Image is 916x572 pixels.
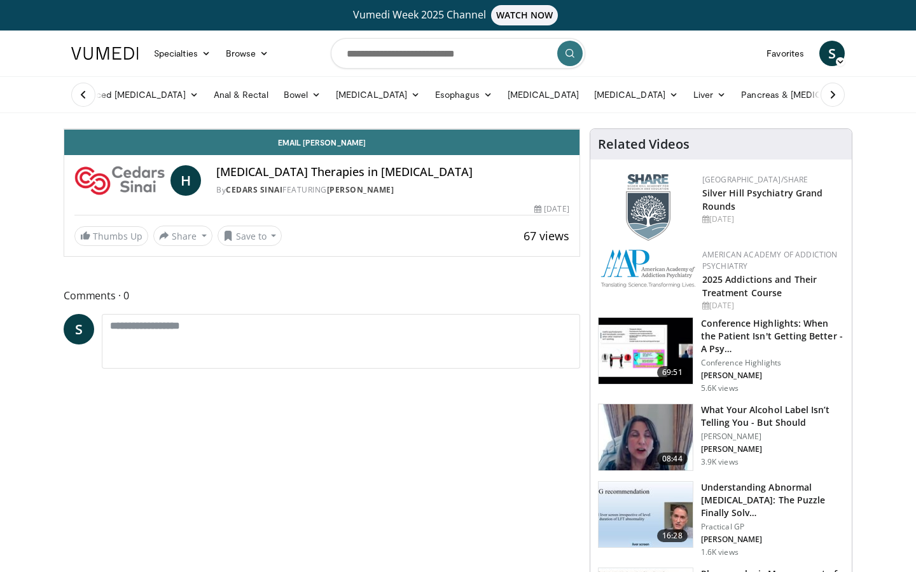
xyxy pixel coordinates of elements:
button: Share [153,226,212,246]
p: 3.9K views [701,457,739,467]
a: S [64,314,94,344]
p: 1.6K views [701,547,739,557]
a: 2025 Addictions and Their Treatment Course [702,273,817,299]
p: 5.6K views [701,383,739,393]
p: [PERSON_NAME] [701,535,844,545]
a: [GEOGRAPHIC_DATA]/SHARE [702,174,808,185]
p: Practical GP [701,522,844,532]
img: Cedars Sinai [74,165,165,196]
a: Advanced [MEDICAL_DATA] [64,82,206,107]
a: Pancreas & [MEDICAL_DATA] [733,82,882,107]
h4: Related Videos [598,137,690,152]
div: By FEATURING [216,184,569,196]
a: American Academy of Addiction Psychiatry [702,249,838,271]
img: 4362ec9e-0993-4580-bfd4-8e18d57e1d49.150x105_q85_crop-smart_upscale.jpg [599,318,693,384]
div: [DATE] [534,203,569,215]
a: 69:51 Conference Highlights: When the Patient Isn't Getting Better - A Psy… Conference Highlights... [598,317,844,393]
div: [DATE] [702,214,842,225]
h3: Understanding Abnormal [MEDICAL_DATA]: The Puzzle Finally Solv… [701,481,844,519]
a: Esophagus [427,82,500,107]
a: [MEDICAL_DATA] [328,82,427,107]
a: Thumbs Up [74,226,148,246]
a: Bowel [276,82,328,107]
img: f7c290de-70ae-47e0-9ae1-04035161c232.png.150x105_q85_autocrop_double_scale_upscale_version-0.2.png [600,249,696,288]
span: 67 views [524,228,569,243]
input: Search topics, interventions [331,38,585,69]
img: 756ba46d-873c-446a-bef7-b53f94477476.150x105_q85_crop-smart_upscale.jpg [599,482,693,548]
img: VuMedi Logo [71,47,139,60]
a: Liver [686,82,733,107]
a: Vumedi Week 2025 ChannelWATCH NOW [73,5,843,25]
a: S [819,41,845,66]
a: [MEDICAL_DATA] [500,82,586,107]
span: 16:28 [657,529,688,542]
a: 16:28 Understanding Abnormal [MEDICAL_DATA]: The Puzzle Finally Solv… Practical GP [PERSON_NAME] ... [598,481,844,557]
a: Specialties [146,41,218,66]
p: [PERSON_NAME] [701,432,844,442]
button: Save to [218,226,282,246]
a: Email [PERSON_NAME] [64,130,579,155]
h3: Conference Highlights: When the Patient Isn't Getting Better - A Psy… [701,317,844,355]
h3: What Your Alcohol Label Isn’t Telling You - But Should [701,404,844,429]
a: [PERSON_NAME] [327,184,394,195]
div: [DATE] [702,300,842,311]
span: 08:44 [657,453,688,465]
a: Browse [218,41,277,66]
a: Favorites [759,41,812,66]
a: H [170,165,201,196]
span: WATCH NOW [491,5,559,25]
img: 09bfd019-53f6-42aa-b76c-a75434d8b29a.150x105_q85_crop-smart_upscale.jpg [599,404,693,470]
a: [MEDICAL_DATA] [586,82,686,107]
span: Comments 0 [64,287,580,304]
span: 69:51 [657,366,688,379]
a: Silver Hill Psychiatry Grand Rounds [702,187,823,212]
a: Cedars Sinai [226,184,282,195]
a: Anal & Rectal [206,82,276,107]
p: Conference Highlights [701,358,844,368]
a: 08:44 What Your Alcohol Label Isn’t Telling You - But Should [PERSON_NAME] [PERSON_NAME] 3.9K views [598,404,844,471]
video-js: Video Player [64,129,579,130]
img: f8aaeb6d-318f-4fcf-bd1d-54ce21f29e87.png.150x105_q85_autocrop_double_scale_upscale_version-0.2.png [626,174,670,241]
p: [PERSON_NAME] [701,371,844,381]
h4: [MEDICAL_DATA] Therapies in [MEDICAL_DATA] [216,165,569,179]
p: [PERSON_NAME] [701,444,844,454]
